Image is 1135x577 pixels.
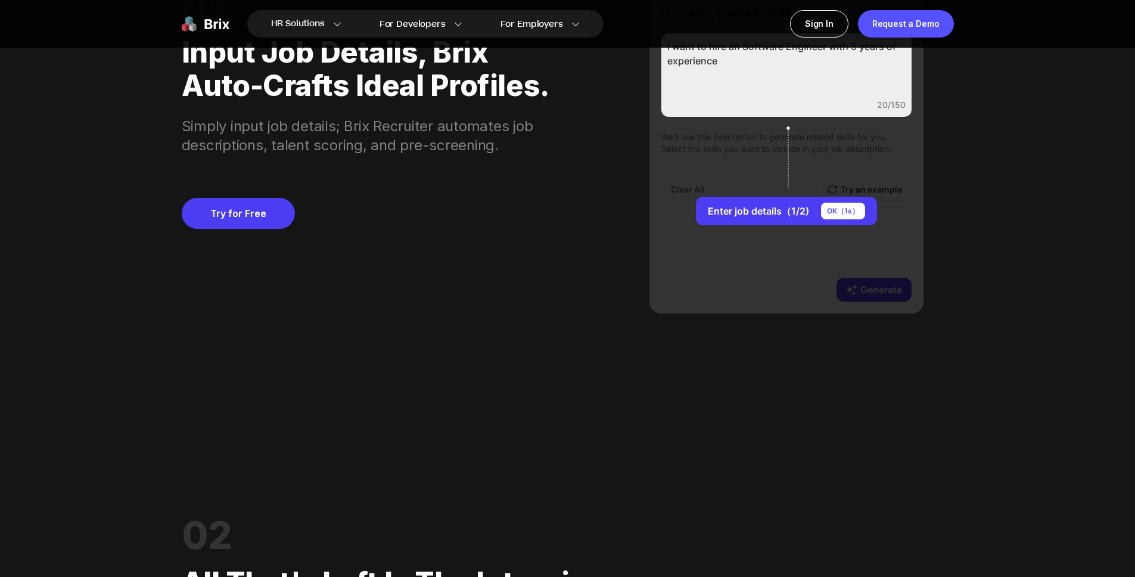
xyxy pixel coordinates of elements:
div: OK（ 1 s） [821,203,865,219]
a: Sign In [790,10,848,38]
button: Enter job details（1/2)OK（1s） [696,197,877,225]
div: 02 [182,519,954,552]
span: HR Solutions [271,14,325,33]
div: I want to hire an Software Engineer with 5 years of experience [661,33,912,117]
span: For Employers [500,18,563,30]
span: For Developers [380,18,446,30]
a: Request a Demo [858,10,954,38]
a: Try for Free [182,198,295,229]
div: Input job details, Brix auto-crafts ideal profiles. [182,26,560,103]
div: Simply input job details; Brix Recruiter automates job descriptions, talent scoring, and pre-scre... [182,103,560,155]
div: 20/150 [877,99,906,111]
